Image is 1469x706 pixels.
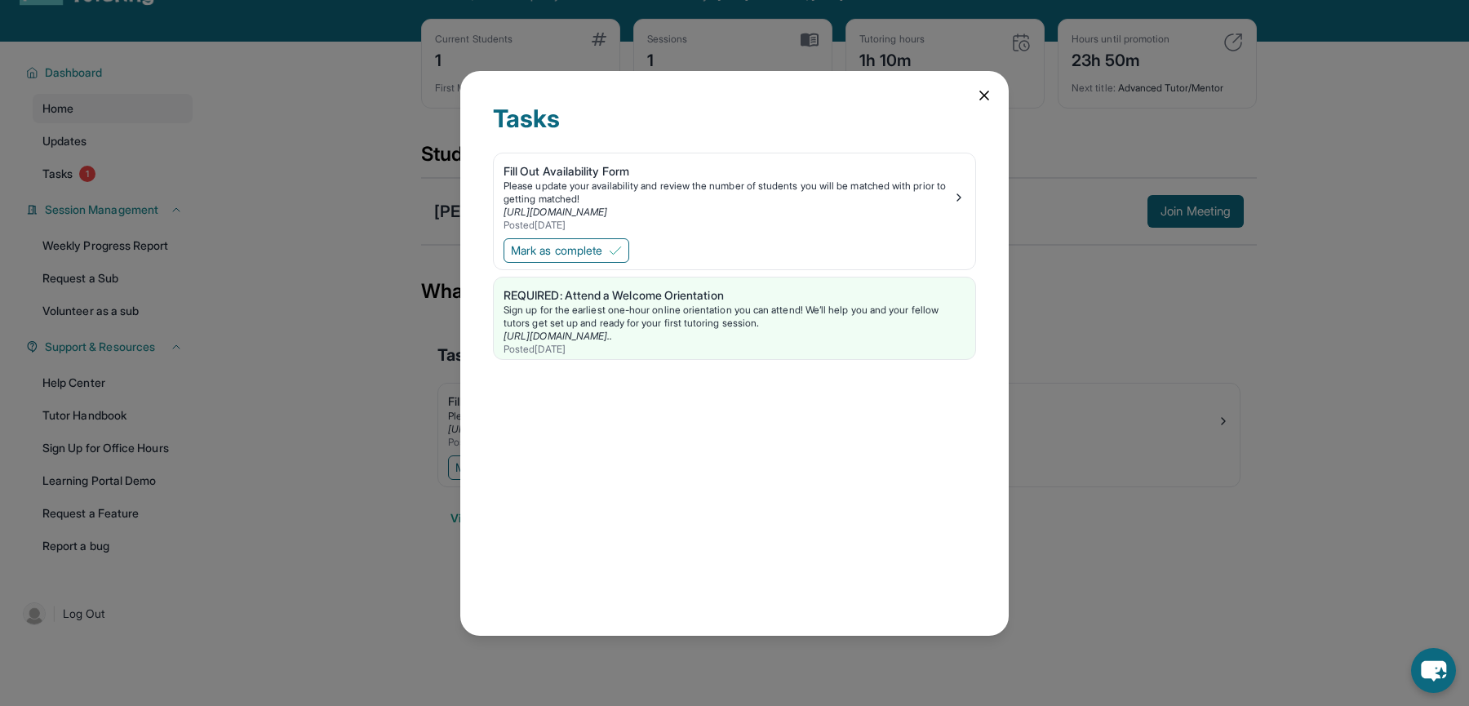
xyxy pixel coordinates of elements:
[511,242,602,259] span: Mark as complete
[494,278,975,359] a: REQUIRED: Attend a Welcome OrientationSign up for the earliest one-hour online orientation you ca...
[504,206,607,218] a: [URL][DOMAIN_NAME]
[504,330,612,342] a: [URL][DOMAIN_NAME]..
[609,244,622,257] img: Mark as complete
[504,219,952,232] div: Posted [DATE]
[494,153,975,235] a: Fill Out Availability FormPlease update your availability and review the number of students you w...
[504,343,965,356] div: Posted [DATE]
[504,287,965,304] div: REQUIRED: Attend a Welcome Orientation
[493,104,976,153] div: Tasks
[1411,648,1456,693] button: chat-button
[504,180,952,206] div: Please update your availability and review the number of students you will be matched with prior ...
[504,163,952,180] div: Fill Out Availability Form
[504,238,629,263] button: Mark as complete
[504,304,965,330] div: Sign up for the earliest one-hour online orientation you can attend! We’ll help you and your fell...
